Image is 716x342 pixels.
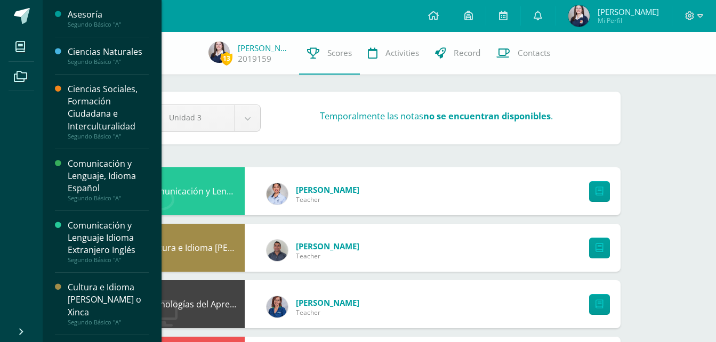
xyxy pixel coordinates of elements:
a: Cultura e Idioma [PERSON_NAME] o XincaSegundo Básico "A" [68,281,149,325]
span: Unidad 3 [169,105,221,130]
div: Segundo Básico "A" [68,256,149,264]
a: Activities [360,32,427,75]
strong: no se encuentran disponibles [423,110,551,122]
span: [PERSON_NAME] [296,241,359,251]
span: [PERSON_NAME] [598,6,659,17]
div: Segundo Básico "A" [68,133,149,140]
div: Ciencias Naturales [68,46,149,58]
a: AsesoríaSegundo Básico "A" [68,9,149,28]
a: Comunicación y Lenguaje Idioma Extranjero InglésSegundo Básico "A" [68,219,149,264]
span: Record [454,47,480,59]
span: Scores [327,47,352,59]
span: Teacher [296,251,359,260]
img: c930f3f73c3d00a5c92100a53b7a1b5a.png [267,240,288,261]
div: Comunicación y Lenguaje Idioma Extranjero Inglés [68,219,149,256]
span: Contacts [518,47,550,59]
div: Cultura e Idioma [PERSON_NAME] o Xinca [68,281,149,318]
a: Unidad 3 [156,105,260,131]
div: Comunicación y Lenguaje Idioma Extranjero Inglés [138,167,245,215]
a: [PERSON_NAME] [238,43,291,53]
img: d52ea1d39599abaa7d54536d330b5329.png [267,183,288,205]
div: Tecnologías del Aprendizaje y la Comunicación [138,280,245,328]
div: Cultura e Idioma Maya Garífuna o Xinca [138,224,245,272]
img: 9f91c123f557900688947e0739fa7124.png [208,42,230,63]
span: Mi Perfil [598,16,659,25]
span: [PERSON_NAME] [296,297,359,308]
div: Comunicación y Lenguaje, Idioma Español [68,158,149,194]
span: 13 [221,52,232,65]
a: 2019159 [238,53,271,64]
a: Record [427,32,488,75]
span: Teacher [296,308,359,317]
div: Segundo Básico "A" [68,58,149,66]
h3: Temporalmente las notas . [320,110,553,122]
div: Ciencias Sociales, Formación Ciudadana e Interculturalidad [68,83,149,132]
span: [PERSON_NAME] [296,184,359,195]
div: Asesoría [68,9,149,21]
div: Segundo Básico "A" [68,194,149,202]
div: Segundo Básico "A" [68,319,149,326]
a: Ciencias Sociales, Formación Ciudadana e InterculturalidadSegundo Básico "A" [68,83,149,140]
a: Comunicación y Lenguaje, Idioma EspañolSegundo Básico "A" [68,158,149,202]
img: dc8e5749d5cc5fa670e8d5c98426d2b3.png [267,296,288,317]
img: 9f91c123f557900688947e0739fa7124.png [568,5,590,27]
span: Teacher [296,195,359,204]
a: Contacts [488,32,558,75]
a: Ciencias NaturalesSegundo Básico "A" [68,46,149,66]
div: Segundo Básico "A" [68,21,149,28]
a: Scores [299,32,360,75]
span: Activities [385,47,419,59]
